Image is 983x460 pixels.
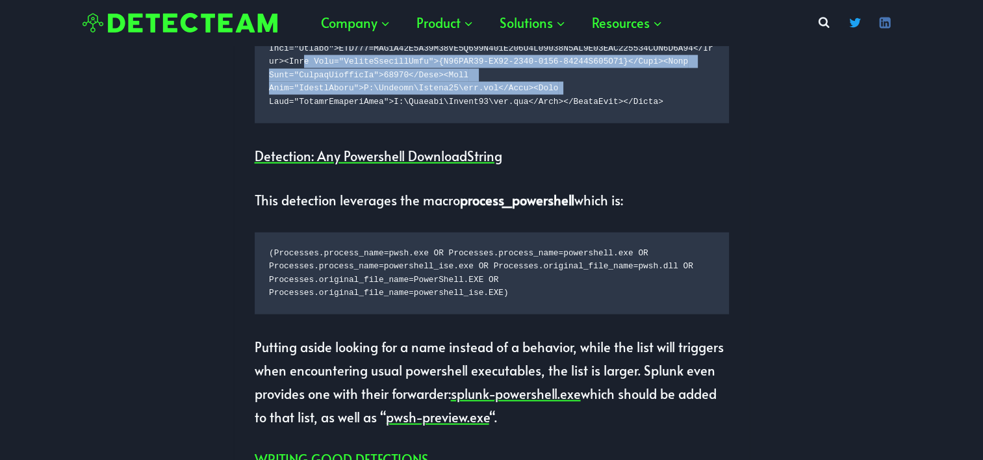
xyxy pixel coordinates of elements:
[460,191,574,209] strong: process_powershell
[255,335,729,429] p: Putting aside looking for a name instead of a behavior, while the list will triggers when encount...
[487,3,579,42] button: Child menu of Solutions
[842,10,868,36] a: Twitter
[403,3,487,42] button: Child menu of Product
[269,247,714,300] code: (Processes.process_name=pwsh.exe OR Processes.process_name=powershell.exe OR Processes.process_na...
[579,3,676,42] button: Child menu of Resources
[255,188,729,212] p: This detection leverages the macro which is:
[451,385,581,403] a: splunk-powershell.exe
[308,3,676,42] nav: Primary
[83,13,277,33] img: Detecteam
[308,3,403,42] button: Child menu of Company
[812,11,836,34] button: View Search Form
[872,10,898,36] a: Linkedin
[255,147,502,165] a: Detection: Any Powershell DownloadString
[386,408,489,426] a: pwsh-preview.exe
